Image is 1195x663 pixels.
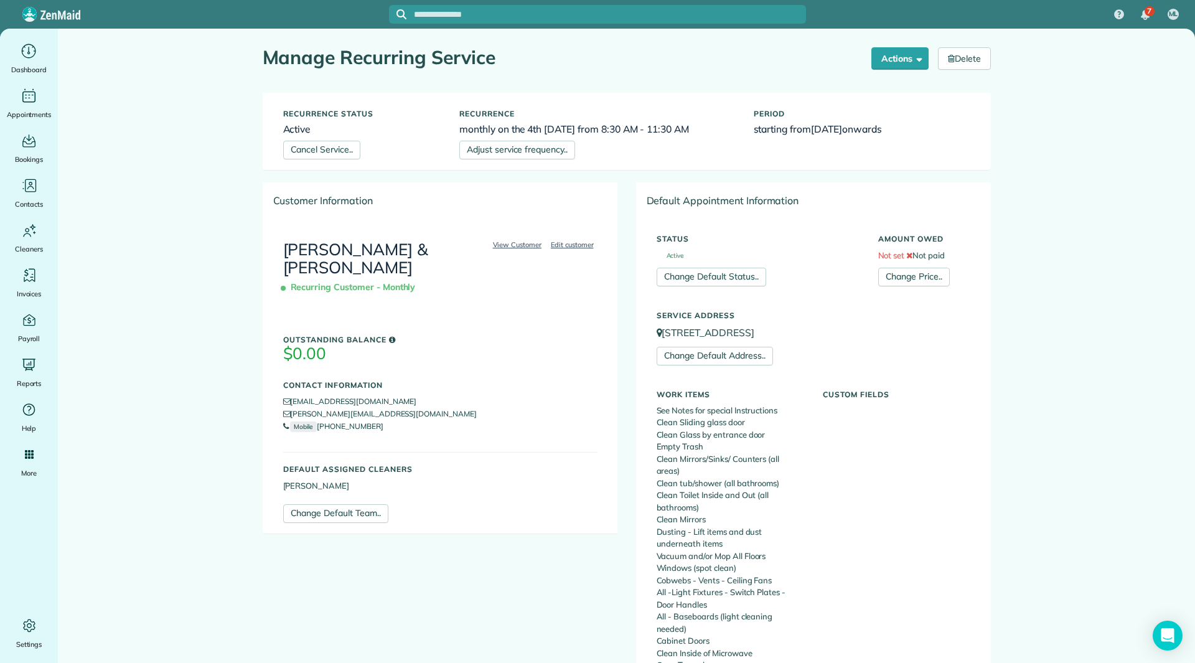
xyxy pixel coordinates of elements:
h5: Custom Fields [823,390,970,398]
h5: Service Address [657,311,970,319]
li: [EMAIL_ADDRESS][DOMAIN_NAME] [283,395,597,408]
p: [STREET_ADDRESS] [657,326,970,340]
svg: Focus search [396,9,406,19]
li: Vacuum and/or Mop All Floors [657,550,804,563]
a: Delete [938,47,991,70]
li: Clean Toilet Inside and Out (all bathrooms) [657,489,804,514]
span: Payroll [18,332,40,345]
span: More [21,467,37,479]
li: All - Baseboards (light cleaning needed) [657,611,804,635]
a: Contacts [5,176,53,210]
h5: Default Assigned Cleaners [283,465,597,473]
li: Cobwebs - Vents - Ceiling Fans [657,575,804,587]
li: See Notes for special Instructions [657,405,804,417]
a: Change Price.. [878,268,950,286]
span: Cleaners [15,243,43,255]
h5: Outstanding Balance [283,336,597,344]
h6: monthly on the 4th [DATE] from 8:30 AM - 11:30 AM [459,124,735,134]
a: Payroll [5,310,53,345]
h5: Work Items [657,390,804,398]
span: 7 [1147,6,1151,16]
span: Settings [16,638,42,651]
span: Dashboard [11,63,47,76]
a: Settings [5,616,53,651]
h5: Amount Owed [878,235,970,243]
span: Contacts [15,198,43,210]
span: Active [657,253,684,259]
h5: Contact Information [283,381,597,389]
li: Cabinet Doors [657,635,804,647]
li: Dusting - Lift items and dust underneath items [657,526,804,550]
span: ML [1169,9,1178,19]
a: Edit customer [547,239,597,250]
span: Help [22,422,37,435]
li: Clean Mirrors/Sinks/ Counters (all areas) [657,453,804,477]
li: All -Light Fixtures - Switch Plates - Door Handles [657,586,804,611]
a: Invoices [5,265,53,300]
a: Adjust service frequency.. [459,141,575,159]
a: Reports [5,355,53,390]
h6: starting from onwards [754,124,970,134]
span: Bookings [15,153,44,166]
span: [DATE] [811,123,842,135]
li: Windows (spot clean) [657,562,804,575]
a: Mobile[PHONE_NUMBER] [283,421,383,431]
li: Clean Mirrors [657,514,804,526]
h1: Manage Recurring Service [263,47,863,68]
li: Clean tub/shower (all bathrooms) [657,477,804,490]
li: Clean Glass by entrance door [657,429,804,441]
li: Clean Inside of Microwave [657,647,804,660]
div: Customer Information [263,183,617,218]
span: Not set [878,250,905,260]
a: Dashboard [5,41,53,76]
a: Cancel Service.. [283,141,360,159]
li: Empty Trash [657,441,804,453]
button: Focus search [389,9,406,19]
h6: Active [283,124,441,134]
a: Cleaners [5,220,53,255]
div: Not paid [869,228,980,286]
a: Help [5,400,53,435]
span: Invoices [17,288,42,300]
h5: Status [657,235,860,243]
a: [PERSON_NAME] & [PERSON_NAME] [283,239,428,278]
h5: Period [754,110,970,118]
button: Actions [871,47,929,70]
a: View Customer [489,239,546,250]
a: Change Default Team.. [283,504,388,523]
span: Reports [17,377,42,390]
div: Default Appointment Information [637,183,990,218]
small: Mobile [290,421,317,432]
h5: Recurrence status [283,110,441,118]
h5: Recurrence [459,110,735,118]
div: 7 unread notifications [1132,1,1158,29]
span: Recurring Customer - Monthly [283,277,421,299]
li: Clean Sliding glass door [657,416,804,429]
li: [PERSON_NAME][EMAIL_ADDRESS][DOMAIN_NAME] [283,408,597,420]
a: Appointments [5,86,53,121]
li: [PERSON_NAME] [283,480,597,492]
div: Open Intercom Messenger [1153,621,1183,651]
a: Change Default Status.. [657,268,766,286]
span: Appointments [7,108,52,121]
a: Bookings [5,131,53,166]
h3: $0.00 [283,345,597,363]
a: Change Default Address.. [657,347,773,365]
